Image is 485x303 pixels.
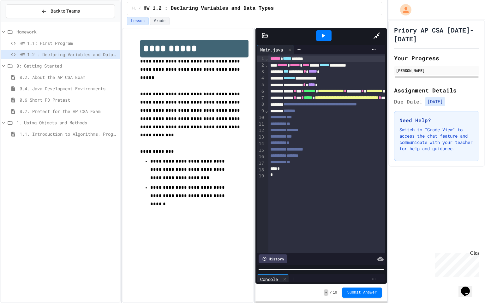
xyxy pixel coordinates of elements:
[257,88,265,95] div: 6
[257,56,265,62] div: 1
[20,51,117,58] span: HW 1.2 : Declaring Variables and Data Types
[257,62,265,69] div: 2
[150,17,170,25] button: Grade
[342,288,382,298] button: Submit Answer
[399,127,474,152] p: Switch to "Grade View" to access the chat feature and communicate with your teacher for help and ...
[257,173,265,179] div: 19
[6,4,115,18] button: Back to Teams
[20,97,117,103] span: 0.6 Short PD Pretest
[139,6,141,11] span: /
[324,289,328,296] span: -
[394,86,479,95] h2: Assignment Details
[257,46,286,53] div: Main.java
[257,115,265,121] div: 10
[257,69,265,75] div: 3
[257,75,265,82] div: 4
[425,97,445,106] span: [DATE]
[257,274,289,284] div: Console
[127,17,149,25] button: Lesson
[393,3,413,17] div: My Account
[257,160,265,167] div: 17
[20,85,117,92] span: 0.4. Java Development Environments
[257,101,265,108] div: 8
[20,108,117,115] span: 0.7. Pretest for the AP CSA Exam
[257,134,265,141] div: 13
[257,45,294,54] div: Main.java
[257,154,265,160] div: 16
[265,62,268,68] span: Fold line
[257,82,265,88] div: 5
[332,290,337,295] span: 10
[16,28,117,35] span: Homework
[330,290,332,295] span: /
[16,62,117,69] span: 0: Getting Started
[458,278,479,297] iframe: chat widget
[143,5,274,12] span: HW 1.2 : Declaring Variables and Data Types
[257,121,265,128] div: 11
[257,95,265,102] div: 7
[399,116,474,124] h3: Need Help?
[265,56,268,61] span: Fold line
[257,276,281,282] div: Console
[265,108,268,113] span: Fold line
[20,40,117,46] span: HW 1.1: First Program
[347,290,377,295] span: Submit Answer
[394,98,422,105] span: Due Date:
[394,54,479,62] h2: Your Progress
[259,254,287,263] div: History
[20,131,117,137] span: 1.1. Introduction to Algorithms, Programming, and Compilers
[257,128,265,134] div: 12
[3,3,44,40] div: Chat with us now!Close
[257,108,265,115] div: 9
[51,8,80,15] span: Back to Teams
[257,141,265,147] div: 14
[257,167,265,173] div: 18
[132,6,136,11] span: Homework
[16,119,117,126] span: 1. Using Objects and Methods
[394,26,479,43] h1: Priory AP CSA [DATE]-[DATE]
[20,74,117,80] span: 0.2. About the AP CSA Exam
[396,68,477,73] div: [PERSON_NAME]
[433,250,479,277] iframe: chat widget
[257,147,265,154] div: 15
